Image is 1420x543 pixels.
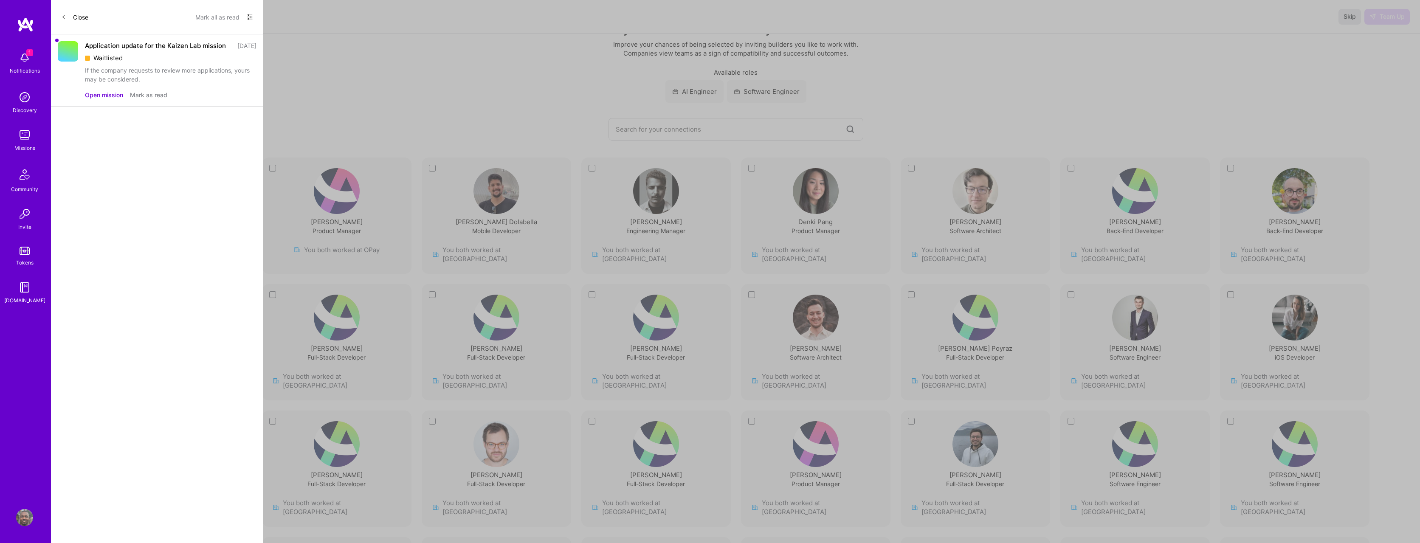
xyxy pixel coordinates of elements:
[61,10,88,24] button: Close
[85,66,256,84] div: If the company requests to review more applications, yours may be considered.
[16,205,33,222] img: Invite
[11,185,38,194] div: Community
[85,41,226,50] div: Application update for the Kaizen Lab mission
[18,222,31,231] div: Invite
[16,127,33,143] img: teamwork
[130,90,167,99] button: Mark as read
[13,106,37,115] div: Discovery
[16,509,33,526] img: User Avatar
[16,258,34,267] div: Tokens
[20,247,30,255] img: tokens
[4,296,45,305] div: [DOMAIN_NAME]
[195,10,239,24] button: Mark all as read
[85,90,123,99] button: Open mission
[14,143,35,152] div: Missions
[85,53,256,62] div: Waitlisted
[16,89,33,106] img: discovery
[17,17,34,32] img: logo
[237,41,256,50] div: [DATE]
[16,279,33,296] img: guide book
[14,164,35,185] img: Community
[14,509,35,526] a: User Avatar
